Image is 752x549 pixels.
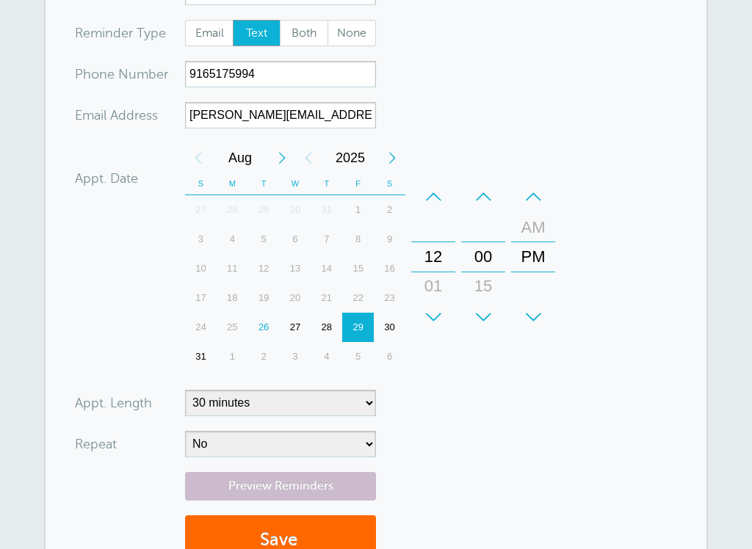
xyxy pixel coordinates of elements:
div: 30 [280,195,311,225]
div: 27 [280,313,311,342]
div: PM [516,242,551,272]
div: Saturday, August 23 [374,283,405,313]
div: Sunday, August 17 [185,283,217,313]
div: Thursday, August 14 [311,254,342,283]
div: 12 [416,242,451,272]
div: Tuesday, July 29 [248,195,280,225]
div: 11 [217,254,248,283]
label: Email [185,20,234,46]
div: 18 [217,283,248,313]
div: Minutes [461,182,505,332]
div: 00 [466,242,501,272]
span: ne Nu [99,68,137,81]
div: Monday, July 28 [217,195,248,225]
div: 19 [248,283,280,313]
div: Monday, August 4 [217,225,248,254]
div: Tuesday, August 5 [248,225,280,254]
th: M [217,172,248,195]
label: Text [233,20,281,46]
div: Monday, August 11 [217,254,248,283]
div: 21 [311,283,342,313]
div: Wednesday, August 6 [280,225,311,254]
div: 8 [342,225,374,254]
div: 4 [217,225,248,254]
div: ress [75,102,185,128]
div: Next Month [269,143,295,172]
div: 3 [280,342,311,371]
div: 5 [248,225,280,254]
label: Reminder Type [75,26,166,40]
div: 20 [280,283,311,313]
div: Monday, August 18 [217,283,248,313]
th: S [374,172,405,195]
span: Ema [75,109,101,122]
div: 5 [342,342,374,371]
div: 1 [342,195,374,225]
div: Saturday, September 6 [374,342,405,371]
div: Tuesday, August 12 [248,254,280,283]
div: Hours [411,182,455,332]
div: Friday, August 8 [342,225,374,254]
div: 2 [248,342,280,371]
div: Wednesday, September 3 [280,342,311,371]
div: 2 [374,195,405,225]
div: 17 [185,283,217,313]
div: Thursday, August 21 [311,283,342,313]
div: Saturday, August 30 [374,313,405,342]
div: Friday, September 5 [342,342,374,371]
div: 16 [374,254,405,283]
div: 7 [311,225,342,254]
div: Tuesday, August 19 [248,283,280,313]
div: 23 [374,283,405,313]
div: 14 [311,254,342,283]
div: 30 [466,301,501,330]
div: Thursday, August 28 [311,313,342,342]
div: 13 [280,254,311,283]
div: 30 [374,313,405,342]
span: Email [186,21,233,46]
div: 01 [416,272,451,301]
div: 22 [342,283,374,313]
div: Today, Tuesday, August 26 [248,313,280,342]
th: T [311,172,342,195]
div: 15 [466,272,501,301]
div: 15 [342,254,374,283]
div: 31 [311,195,342,225]
div: Wednesday, August 13 [280,254,311,283]
div: Wednesday, August 20 [280,283,311,313]
label: Both [280,20,328,46]
span: August [211,143,269,172]
div: 25 [217,313,248,342]
div: 27 [185,195,217,225]
span: Pho [75,68,99,81]
div: 28 [311,313,342,342]
div: Monday, September 1 [217,342,248,371]
div: 12 [248,254,280,283]
div: Thursday, September 4 [311,342,342,371]
th: T [248,172,280,195]
div: Saturday, August 9 [374,225,405,254]
label: None [328,20,376,46]
div: Sunday, August 24 [185,313,217,342]
div: Wednesday, August 27 [280,313,311,342]
div: Next Year [379,143,405,172]
div: 3 [185,225,217,254]
div: 10 [185,254,217,283]
span: Text [234,21,281,46]
div: 1 [217,342,248,371]
div: 29 [248,195,280,225]
label: Repeat [75,437,117,451]
div: Thursday, August 7 [311,225,342,254]
label: Appt. Date [75,172,138,185]
div: 28 [217,195,248,225]
label: Appt. Length [75,396,152,410]
span: il Add [101,109,134,122]
div: 31 [185,342,217,371]
span: 2025 [322,143,379,172]
div: Sunday, July 27 [185,195,217,225]
th: W [280,172,311,195]
div: Friday, August 29 [342,313,374,342]
div: Sunday, August 31 [185,342,217,371]
div: 6 [374,342,405,371]
div: 02 [416,301,451,330]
